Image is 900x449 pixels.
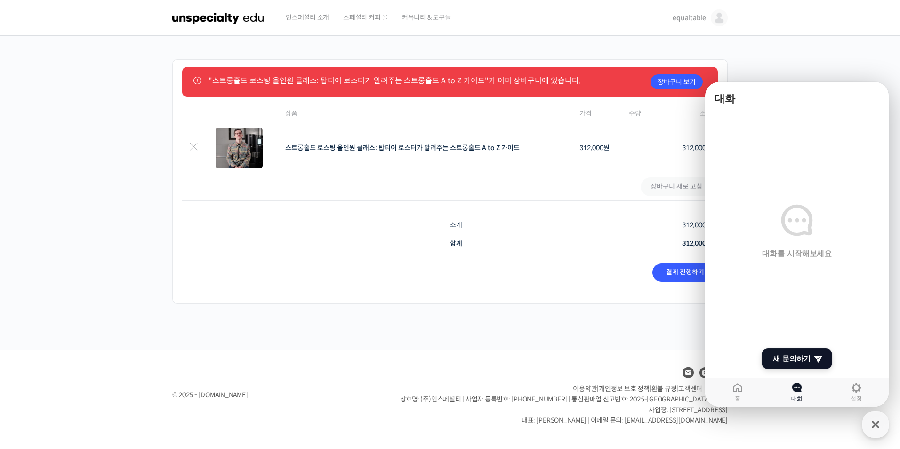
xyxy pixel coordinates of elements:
[579,144,610,152] bdi: 312,000
[400,384,728,426] p: | | | 상호명: (주)언스페셜티 | 사업자 등록번호: [PHONE_NUMBER] | 통신판매업 신고번호: 2025-[GEOGRAPHIC_DATA]-2194 사업장: [ST...
[209,74,703,87] li: "스트롱홀드 로스팅 올인원 클래스: 탑티어 로스터가 알려주는 스트롱홀드 A to Z 가이드"가 이미 장바구니에 있습니다.
[678,385,728,393] span: 고객센터 문의하기
[668,104,718,123] th: 소계
[651,74,703,89] a: 장바구니 보기
[573,385,597,393] a: 이용약관
[623,104,668,123] th: 수량
[172,389,377,401] div: © 2025 - [DOMAIN_NAME]
[450,216,544,234] th: 소계
[705,82,889,407] iframe: Channel chat
[450,234,544,253] th: 합계
[188,142,200,154] a: 장바구니에서 스트롱홀드 로스팅 올인원 클래스: 탑티어 로스터가 알려주는 스트롱홀드 A to Z 가이드 제거
[652,263,718,282] a: 결제 진행하기
[651,385,677,393] a: 환불 규정
[673,14,706,22] span: equaltable
[682,144,712,152] bdi: 312,000
[603,144,610,152] span: 원
[280,104,574,123] th: 상품
[285,144,520,152] a: 스트롱홀드 로스팅 올인원 클래스: 탑티어 로스터가 알려주는 스트롱홀드 A to Z 가이드
[599,385,650,393] a: 개인정보 보호 정책
[682,239,712,248] bdi: 312,000
[682,221,712,229] bdi: 312,000
[574,104,623,123] th: 가격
